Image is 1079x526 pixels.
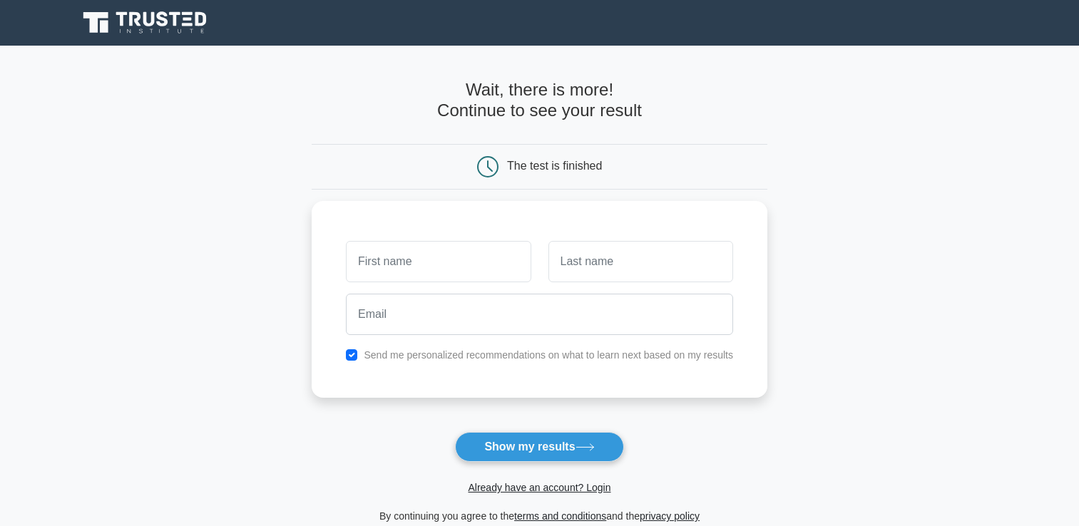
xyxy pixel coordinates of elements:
input: Email [346,294,733,335]
button: Show my results [455,432,623,462]
a: terms and conditions [514,510,606,522]
div: By continuing you agree to the and the [303,507,776,525]
a: Already have an account? Login [468,482,610,493]
input: Last name [548,241,733,282]
h4: Wait, there is more! Continue to see your result [312,80,767,121]
label: Send me personalized recommendations on what to learn next based on my results [364,349,733,361]
input: First name [346,241,531,282]
a: privacy policy [640,510,700,522]
div: The test is finished [507,160,602,172]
